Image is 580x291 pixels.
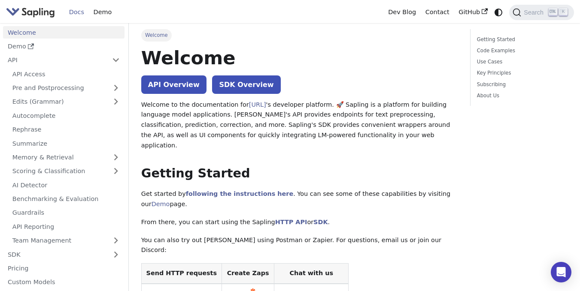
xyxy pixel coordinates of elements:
[3,40,125,53] a: Demo
[141,46,458,69] h1: Welcome
[8,109,125,122] a: Autocomplete
[8,220,125,233] a: API Reporting
[249,101,266,108] a: [URL]
[6,6,58,18] a: Sapling.ai
[212,75,280,94] a: SDK Overview
[141,189,458,210] p: Get started by . You can see some of these capabilities by visiting our page.
[141,166,458,181] h2: Getting Started
[141,235,458,256] p: You can also try out [PERSON_NAME] using Postman or Zapier. For questions, email us or join our D...
[8,137,125,150] a: Summarize
[383,6,420,19] a: Dev Blog
[89,6,116,19] a: Demo
[8,68,125,80] a: API Access
[3,54,107,66] a: API
[551,262,571,282] div: Open Intercom Messenger
[3,262,125,275] a: Pricing
[141,217,458,228] p: From there, you can start using the Sapling or .
[8,165,125,177] a: Scoring & Classification
[64,6,89,19] a: Docs
[477,81,565,89] a: Subscribing
[477,47,565,55] a: Code Examples
[3,248,107,261] a: SDK
[492,6,505,18] button: Switch between dark and light mode (currently system mode)
[3,276,125,288] a: Custom Models
[509,5,574,20] button: Search (Ctrl+K)
[186,190,293,197] a: following the instructions here
[107,54,125,66] button: Collapse sidebar category 'API'
[275,219,307,225] a: HTTP API
[477,92,565,100] a: About Us
[6,6,55,18] img: Sapling.ai
[107,248,125,261] button: Expand sidebar category 'SDK'
[477,58,565,66] a: Use Cases
[8,123,125,136] a: Rephrase
[8,207,125,219] a: Guardrails
[454,6,492,19] a: GitHub
[313,219,328,225] a: SDK
[141,29,458,41] nav: Breadcrumbs
[141,29,172,41] span: Welcome
[222,264,274,284] th: Create Zaps
[477,69,565,77] a: Key Principles
[8,193,125,205] a: Benchmarking & Evaluation
[8,82,125,94] a: Pre and Postprocessing
[8,234,125,247] a: Team Management
[477,36,565,44] a: Getting Started
[152,201,170,207] a: Demo
[141,75,206,94] a: API Overview
[274,264,349,284] th: Chat with us
[421,6,454,19] a: Contact
[8,96,125,108] a: Edits (Grammar)
[559,8,568,16] kbd: K
[141,100,458,151] p: Welcome to the documentation for 's developer platform. 🚀 Sapling is a platform for building lang...
[521,9,549,16] span: Search
[141,264,222,284] th: Send HTTP requests
[8,151,125,164] a: Memory & Retrieval
[8,179,125,191] a: AI Detector
[3,26,125,39] a: Welcome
